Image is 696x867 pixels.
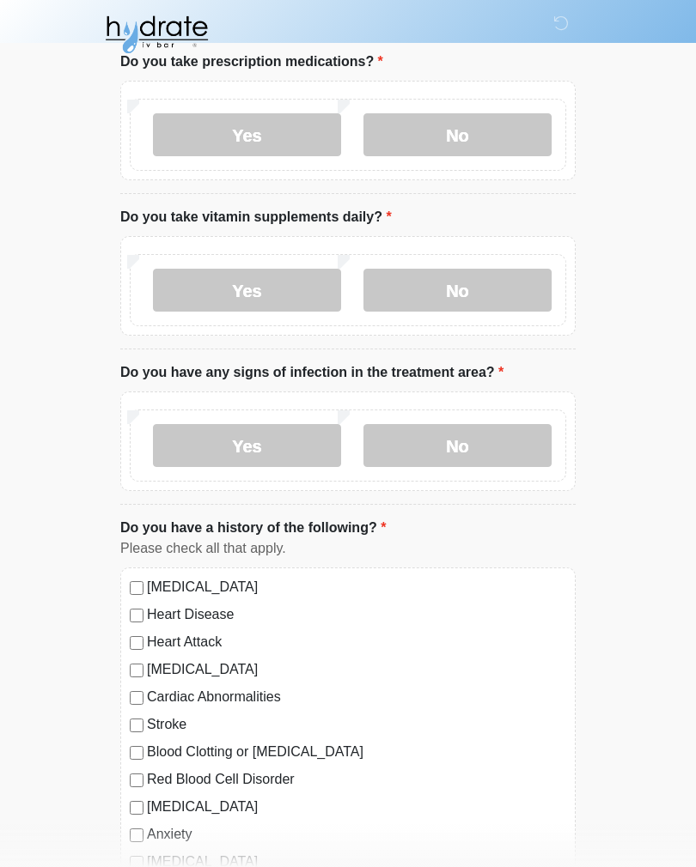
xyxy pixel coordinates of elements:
[153,113,341,156] label: Yes
[130,746,143,760] input: Blood Clotting or [MEDICAL_DATA]
[153,269,341,312] label: Yes
[103,13,210,56] img: Hydrate IV Bar - Fort Collins Logo
[130,664,143,677] input: [MEDICAL_DATA]
[120,207,392,227] label: Do you take vitamin supplements daily?
[363,269,552,312] label: No
[147,577,566,597] label: [MEDICAL_DATA]
[153,424,341,467] label: Yes
[120,538,576,559] div: Please check all that apply.
[130,581,143,595] input: [MEDICAL_DATA]
[147,714,566,735] label: Stroke
[147,824,566,845] label: Anxiety
[130,636,143,650] input: Heart Attack
[147,659,566,680] label: [MEDICAL_DATA]
[130,691,143,705] input: Cardiac Abnormalities
[363,113,552,156] label: No
[147,604,566,625] label: Heart Disease
[130,773,143,787] input: Red Blood Cell Disorder
[130,801,143,815] input: [MEDICAL_DATA]
[147,769,566,790] label: Red Blood Cell Disorder
[147,687,566,707] label: Cardiac Abnormalities
[130,609,143,622] input: Heart Disease
[147,742,566,762] label: Blood Clotting or [MEDICAL_DATA]
[363,424,552,467] label: No
[147,797,566,817] label: [MEDICAL_DATA]
[130,828,143,842] input: Anxiety
[120,518,386,538] label: Do you have a history of the following?
[147,632,566,652] label: Heart Attack
[120,362,504,383] label: Do you have any signs of infection in the treatment area?
[130,718,143,732] input: Stroke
